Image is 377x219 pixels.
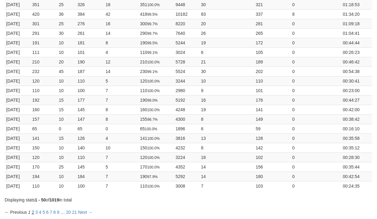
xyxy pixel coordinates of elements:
[199,47,254,57] td: 6
[254,114,291,124] td: 149
[341,57,372,67] td: 00:46:42
[174,124,200,133] td: 1896
[199,114,254,124] td: 8
[174,162,200,172] td: 4352
[291,162,341,172] td: 0
[199,67,254,76] td: 30
[5,47,31,57] td: [DATE]
[199,105,254,114] td: 19
[5,124,31,133] td: [DATE]
[5,76,31,86] td: [DATE]
[31,86,57,95] td: 110
[138,19,174,28] td: 300
[60,210,65,215] span: …
[104,114,139,124] td: 8
[31,47,57,57] td: 111
[138,47,174,57] td: 110
[57,162,76,172] td: 25
[174,19,200,28] td: 8220
[104,162,139,172] td: 5
[254,67,291,76] td: 202
[174,38,200,47] td: 5244
[199,38,254,47] td: 19
[291,105,341,114] td: 0
[254,172,291,181] td: 180
[147,89,160,93] small: 100.0%
[174,47,200,57] td: 3024
[5,209,92,215] div: Pagination
[76,86,104,95] td: 100
[57,114,76,124] td: 10
[31,57,57,67] td: 210
[46,210,49,215] a: Page 6
[341,152,372,162] td: 00:28:30
[5,95,31,105] td: [DATE]
[57,86,76,95] td: 10
[174,143,200,152] td: 4232
[138,38,174,47] td: 190
[341,124,372,133] td: 00:16:10
[57,47,76,57] td: 10
[76,114,104,124] td: 147
[31,9,57,19] td: 420
[31,67,57,76] td: 232
[57,57,76,67] td: 20
[291,114,341,124] td: 0
[254,162,291,172] td: 156
[174,9,200,19] td: 10182
[341,9,372,19] td: 01:34:20
[147,156,160,160] small: 100.0%
[291,57,341,67] td: 0
[341,133,372,143] td: 00:35:58
[5,38,31,47] td: [DATE]
[104,181,139,191] td: 7
[291,124,341,133] td: 0
[147,3,160,7] small: 100.0%
[31,38,57,47] td: 191
[291,143,341,152] td: 0
[35,197,46,202] b: 1 - 50
[174,86,200,95] td: 2980
[199,124,254,133] td: 6
[53,210,56,215] a: Page 8
[291,95,341,105] td: 0
[291,19,341,28] td: 0
[147,12,158,17] small: 99.5%
[174,152,200,162] td: 3224
[138,181,174,191] td: 110
[57,105,76,114] td: 15
[31,181,57,191] td: 110
[104,47,139,57] td: 4
[76,57,104,67] td: 190
[291,152,341,162] td: 0
[291,76,341,86] td: 0
[291,133,341,143] td: 0
[199,133,254,143] td: 13
[76,143,104,152] td: 140
[341,162,372,172] td: 00:35:44
[5,162,31,172] td: [DATE]
[57,38,76,47] td: 10
[76,172,104,181] td: 184
[138,133,174,143] td: 141
[147,79,160,83] small: 100.0%
[5,9,31,19] td: [DATE]
[291,9,341,19] td: 8
[31,19,57,28] td: 301
[31,162,57,172] td: 170
[254,95,291,105] td: 176
[57,28,76,38] td: 30
[147,165,160,169] small: 100.0%
[199,57,254,67] td: 21
[254,19,291,28] td: 281
[138,152,174,162] td: 120
[254,9,291,19] td: 337
[31,76,57,86] td: 120
[147,70,158,74] small: 99.1%
[138,9,174,19] td: 418
[147,108,160,112] small: 100.0%
[35,210,38,215] a: Page 3
[174,57,200,67] td: 5728
[72,210,77,215] a: Page 21
[341,143,372,152] td: 00:35:12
